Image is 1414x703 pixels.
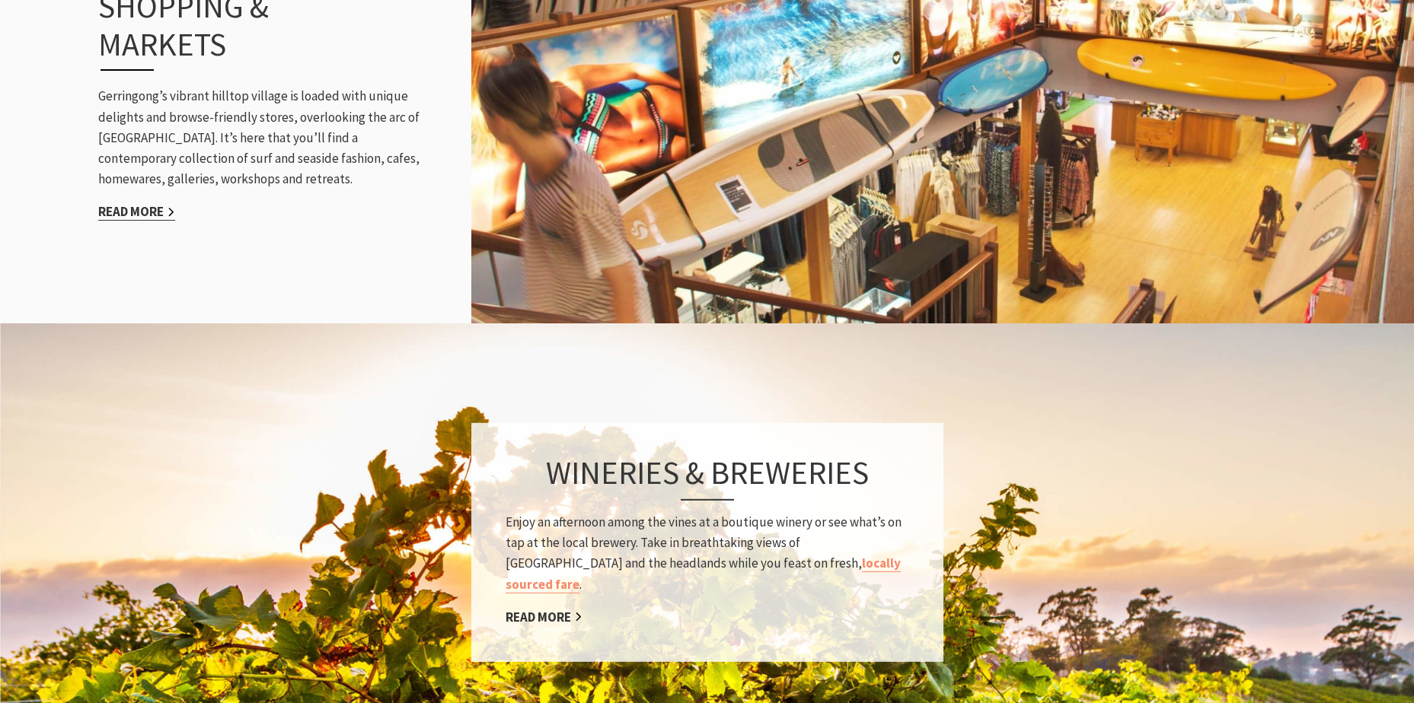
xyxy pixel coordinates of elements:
p: Enjoy an afternoon among the vines at a boutique winery or see what’s on tap at the local brewery... [506,512,909,595]
p: Gerringong’s vibrant hilltop village is loaded with unique delights and browse-friendly stores, o... [98,86,433,189]
a: Read More [98,203,175,221]
h3: Wineries & Breweries [506,453,909,500]
a: Read More [506,609,583,626]
a: locally sourced fare [506,555,901,593]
